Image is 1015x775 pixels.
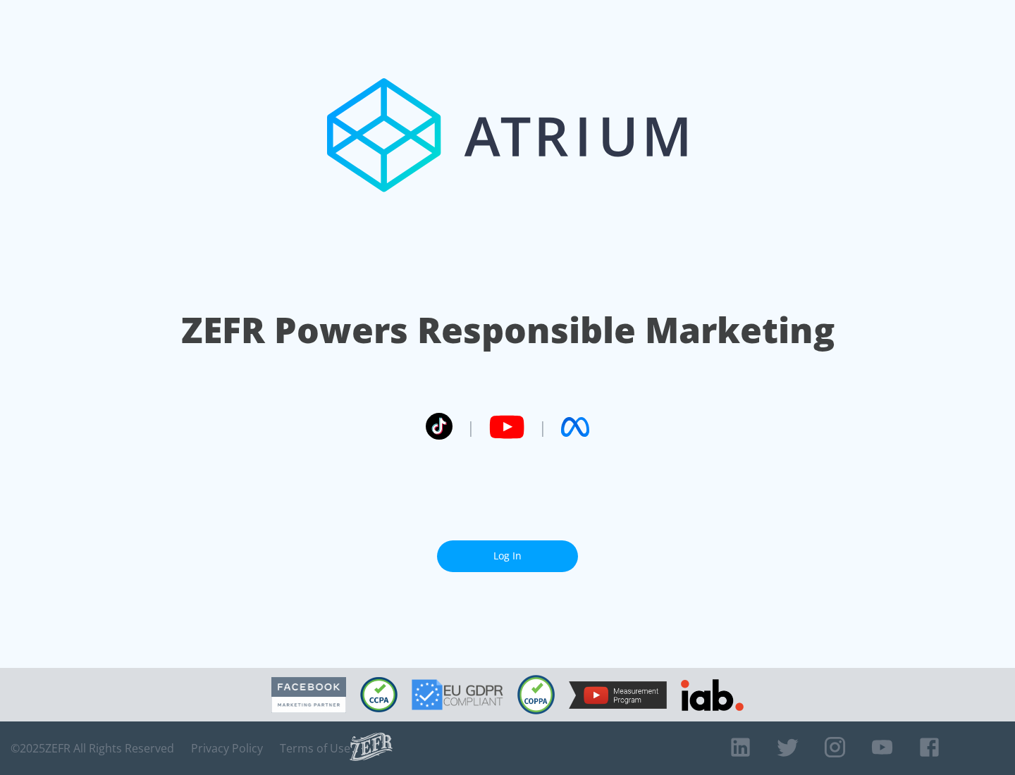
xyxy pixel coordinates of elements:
img: COPPA Compliant [517,675,555,714]
a: Privacy Policy [191,741,263,755]
span: | [539,416,547,438]
img: Facebook Marketing Partner [271,677,346,713]
a: Terms of Use [280,741,350,755]
img: GDPR Compliant [412,679,503,710]
span: | [467,416,475,438]
img: IAB [681,679,744,711]
img: CCPA Compliant [360,677,398,712]
a: Log In [437,540,578,572]
span: © 2025 ZEFR All Rights Reserved [11,741,174,755]
h1: ZEFR Powers Responsible Marketing [181,306,835,354]
img: YouTube Measurement Program [569,681,667,709]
